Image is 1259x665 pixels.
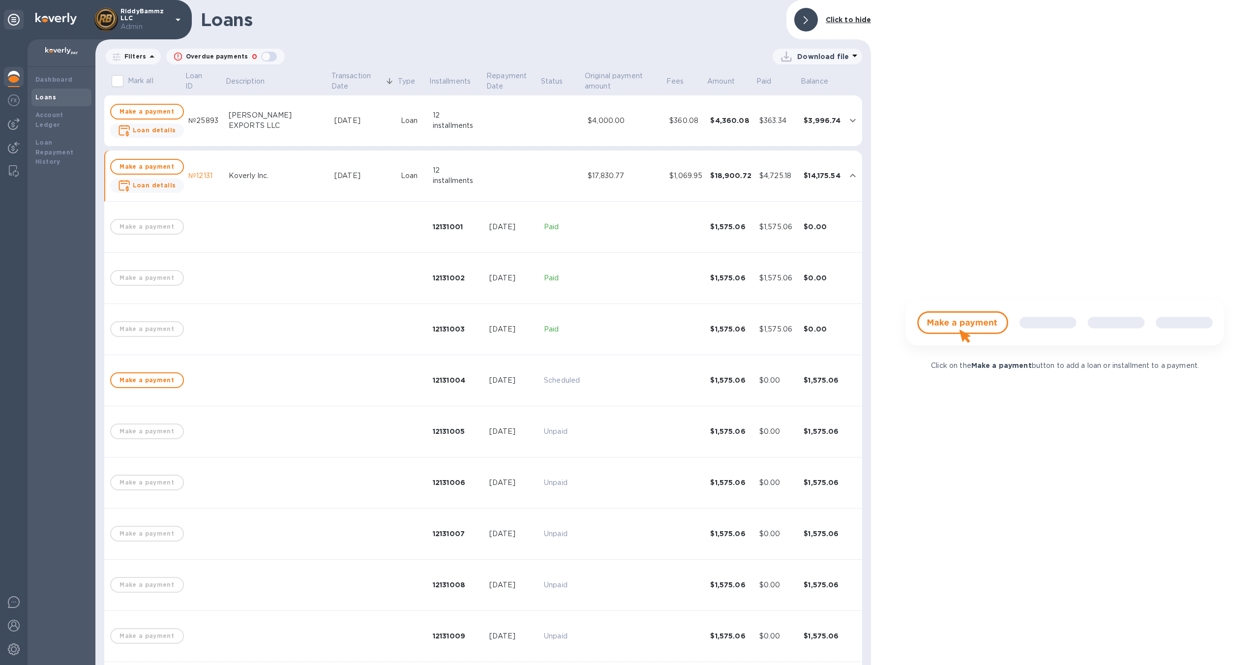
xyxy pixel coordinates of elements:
[133,181,176,189] b: Loan details
[759,273,796,283] div: $1,575.06
[433,580,482,590] div: 12131008
[756,76,784,87] span: Paid
[110,123,184,138] button: Loan details
[433,375,482,385] div: 12131004
[544,580,580,590] p: Unpaid
[401,171,425,181] div: Loan
[120,52,146,60] p: Filters
[4,10,24,30] div: Unpin categories
[489,580,536,590] div: [DATE]
[433,165,482,186] div: 12 installments
[544,478,580,488] p: Unpaid
[588,116,661,126] div: $4,000.00
[669,171,702,181] div: $1,069.95
[433,222,482,232] div: 12131001
[188,116,221,126] div: №25893
[252,52,257,62] p: 0
[710,171,751,181] div: $18,900.72
[489,426,536,437] div: [DATE]
[398,76,428,87] span: Type
[804,529,840,539] div: $1,575.06
[226,76,265,87] p: Description
[759,478,796,488] div: $0.00
[120,8,170,32] p: RiddyBammz LLC
[331,71,384,91] p: Transaction Date
[759,222,796,232] div: $1,575.06
[110,372,184,388] button: Make a payment
[35,139,74,166] b: Loan Repayment History
[544,375,580,386] p: Scheduled
[331,71,396,91] span: Transaction Date
[433,110,482,131] div: 12 installments
[585,71,665,91] span: Original payment amount
[588,171,661,181] div: $17,830.77
[710,324,751,334] div: $1,575.06
[185,71,224,91] span: Loan ID
[489,631,536,641] div: [DATE]
[541,76,563,87] p: Status
[797,52,849,61] p: Download file
[804,222,840,232] div: $0.00
[801,76,841,87] span: Balance
[119,161,175,173] span: Make a payment
[585,71,652,91] p: Original payment amount
[804,478,840,487] div: $1,575.06
[804,580,840,590] div: $1,575.06
[433,324,482,334] div: 12131003
[433,426,482,436] div: 12131005
[710,631,751,641] div: $1,575.06
[429,76,471,87] p: Installments
[433,273,482,283] div: 12131002
[804,375,840,385] div: $1,575.06
[710,116,751,125] div: $4,360.08
[489,375,536,386] div: [DATE]
[710,375,751,385] div: $1,575.06
[804,631,840,641] div: $1,575.06
[110,179,184,193] button: Loan details
[229,171,327,181] div: Koverly Inc.
[433,631,482,641] div: 12131009
[229,110,327,131] div: [PERSON_NAME] EXPORTS LLC
[429,76,483,87] span: Installments
[710,529,751,539] div: $1,575.06
[128,76,153,86] p: Mark all
[707,76,735,87] p: Amount
[166,49,285,64] button: Overdue payments0
[489,324,536,334] div: [DATE]
[845,168,860,183] button: expand row
[971,362,1032,369] b: Make a payment
[710,426,751,436] div: $1,575.06
[544,222,580,232] p: Paid
[433,478,482,487] div: 12131006
[710,580,751,590] div: $1,575.06
[804,171,840,181] div: $14,175.54
[201,9,779,30] h1: Loans
[489,222,536,232] div: [DATE]
[707,76,748,87] span: Amount
[544,324,580,334] p: Paid
[804,324,840,334] div: $0.00
[826,16,871,24] b: Click to hide
[133,126,176,134] b: Loan details
[544,426,580,437] p: Unpaid
[489,529,536,539] div: [DATE]
[186,52,248,61] p: Overdue payments
[895,361,1236,371] p: Click on the button to add a loan or installment to a payment.
[804,426,840,436] div: $1,575.06
[486,71,539,91] p: Repayment Date
[544,631,580,641] p: Unpaid
[759,116,796,126] div: $363.34
[120,22,170,32] p: Admin
[35,76,73,83] b: Dashboard
[710,222,751,232] div: $1,575.06
[804,273,840,283] div: $0.00
[669,116,702,126] div: $360.08
[489,478,536,488] div: [DATE]
[666,76,697,87] span: Fees
[334,116,393,126] div: [DATE]
[185,71,211,91] p: Loan ID
[759,426,796,437] div: $0.00
[845,113,860,128] button: expand row
[35,13,77,25] img: Logo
